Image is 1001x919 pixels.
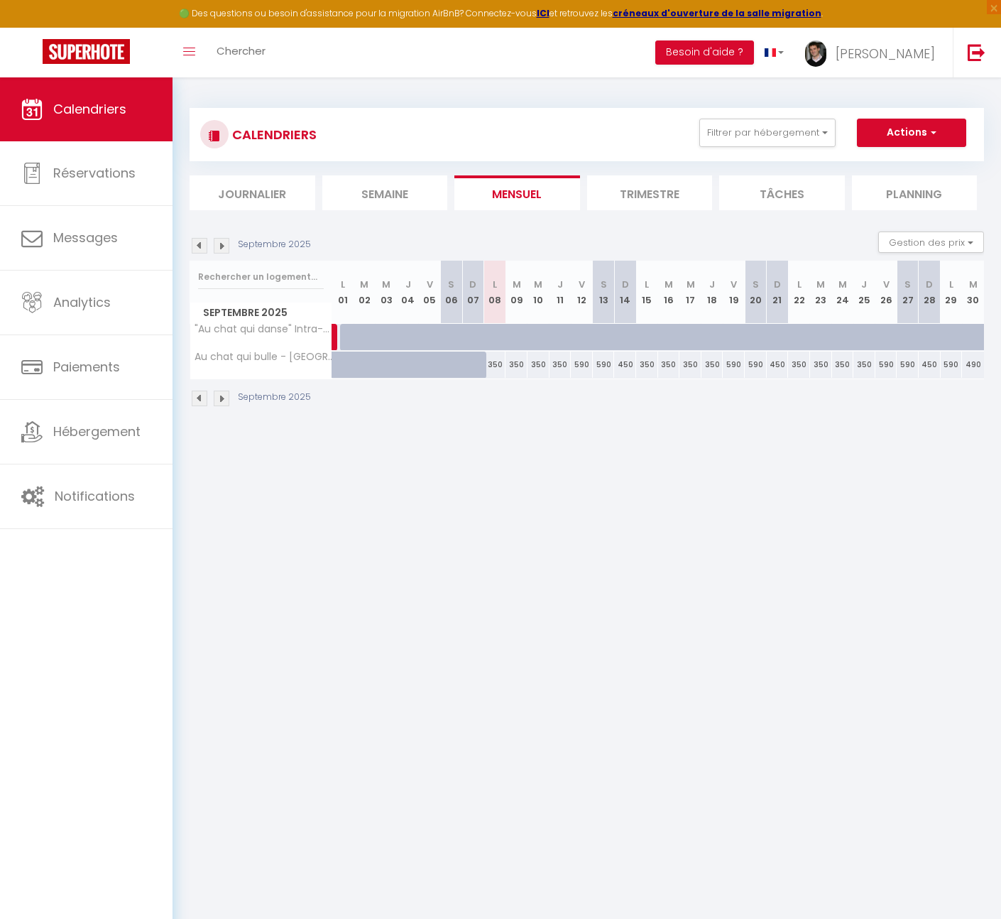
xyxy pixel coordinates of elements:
abbr: D [622,278,629,291]
th: 22 [788,261,810,324]
abbr: V [579,278,585,291]
span: Analytics [53,293,111,311]
abbr: M [534,278,542,291]
th: 29 [941,261,963,324]
li: Planning [852,175,978,210]
th: 24 [832,261,854,324]
h3: CALENDRIERS [229,119,317,151]
th: 26 [875,261,897,324]
th: 11 [549,261,571,324]
abbr: S [904,278,911,291]
abbr: L [341,278,345,291]
abbr: V [427,278,433,291]
abbr: J [405,278,411,291]
abbr: M [513,278,521,291]
span: Calendriers [53,100,126,118]
th: 17 [679,261,701,324]
th: 03 [376,261,398,324]
abbr: M [664,278,673,291]
div: 490 [962,352,984,378]
span: Notifications [55,487,135,505]
div: 450 [919,352,941,378]
img: ... [805,40,826,67]
span: Réservations [53,164,136,182]
th: 13 [593,261,615,324]
th: 25 [853,261,875,324]
abbr: M [382,278,390,291]
li: Tâches [719,175,845,210]
abbr: J [861,278,867,291]
abbr: S [601,278,607,291]
li: Mensuel [454,175,580,210]
button: Actions [857,119,966,147]
th: 19 [723,261,745,324]
div: 350 [636,352,658,378]
th: 14 [614,261,636,324]
abbr: J [557,278,563,291]
div: 350 [810,352,832,378]
abbr: M [838,278,847,291]
th: 21 [767,261,789,324]
div: 450 [767,352,789,378]
li: Semaine [322,175,448,210]
span: Messages [53,229,118,246]
span: Hébergement [53,423,141,440]
abbr: L [645,278,649,291]
p: Septembre 2025 [238,238,311,251]
abbr: J [709,278,715,291]
button: Besoin d'aide ? [655,40,754,65]
th: 07 [462,261,484,324]
th: 20 [745,261,767,324]
abbr: S [448,278,454,291]
span: Paiements [53,358,120,376]
abbr: D [469,278,476,291]
button: Gestion des prix [878,232,984,253]
a: ... [PERSON_NAME] [794,28,953,77]
th: 16 [658,261,680,324]
abbr: D [926,278,933,291]
div: 350 [701,352,723,378]
th: 01 [332,261,354,324]
span: "Au chat qui danse" Intra-Muros (plage à 100 m) [192,324,334,335]
th: 02 [354,261,376,324]
li: Trimestre [587,175,713,210]
abbr: D [774,278,781,291]
div: 590 [571,352,593,378]
input: Rechercher un logement... [198,264,324,290]
th: 12 [571,261,593,324]
abbr: M [816,278,825,291]
a: ICI [537,7,549,19]
div: 350 [505,352,527,378]
abbr: V [731,278,737,291]
img: Super Booking [43,39,130,64]
div: 590 [593,352,615,378]
span: [PERSON_NAME] [836,45,935,62]
div: 350 [853,352,875,378]
div: 350 [788,352,810,378]
div: 350 [484,352,506,378]
button: Filtrer par hébergement [699,119,836,147]
th: 15 [636,261,658,324]
div: 590 [723,352,745,378]
abbr: V [883,278,890,291]
abbr: L [949,278,953,291]
div: 590 [941,352,963,378]
th: 23 [810,261,832,324]
div: 590 [897,352,919,378]
th: 04 [397,261,419,324]
abbr: S [753,278,759,291]
img: logout [968,43,985,61]
a: créneaux d'ouverture de la salle migration [613,7,821,19]
th: 08 [484,261,506,324]
th: 06 [441,261,463,324]
div: 350 [832,352,854,378]
li: Journalier [190,175,315,210]
abbr: M [360,278,368,291]
div: 350 [527,352,549,378]
div: 450 [614,352,636,378]
p: Septembre 2025 [238,391,311,404]
div: 350 [679,352,701,378]
th: 30 [962,261,984,324]
div: 350 [658,352,680,378]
